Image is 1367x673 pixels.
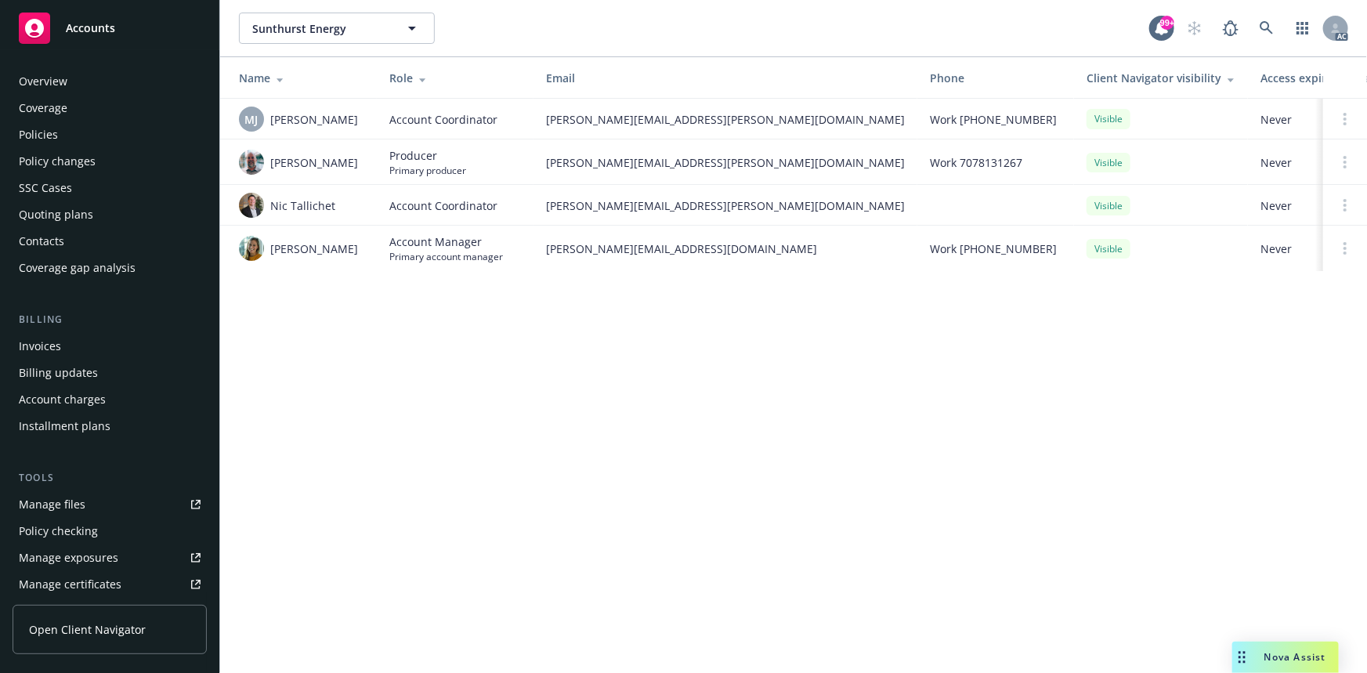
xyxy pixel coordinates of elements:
[19,572,121,597] div: Manage certificates
[930,111,1057,128] span: Work [PHONE_NUMBER]
[19,414,110,439] div: Installment plans
[13,414,207,439] a: Installment plans
[66,22,115,34] span: Accounts
[239,236,264,261] img: photo
[19,492,85,517] div: Manage files
[1232,642,1252,673] div: Drag to move
[19,175,72,201] div: SSC Cases
[1160,16,1174,30] div: 99+
[239,70,364,86] div: Name
[1287,13,1318,44] a: Switch app
[389,197,497,214] span: Account Coordinator
[252,20,388,37] span: Sunthurst Energy
[13,6,207,50] a: Accounts
[1087,109,1130,128] div: Visible
[270,241,358,257] span: [PERSON_NAME]
[19,545,118,570] div: Manage exposures
[19,202,93,227] div: Quoting plans
[1087,239,1130,259] div: Visible
[19,255,136,280] div: Coverage gap analysis
[1179,13,1210,44] a: Start snowing
[13,334,207,359] a: Invoices
[239,150,264,175] img: photo
[19,519,98,544] div: Policy checking
[19,229,64,254] div: Contacts
[930,154,1022,171] span: Work 7078131267
[19,96,67,121] div: Coverage
[389,70,521,86] div: Role
[13,387,207,412] a: Account charges
[546,241,905,257] span: [PERSON_NAME][EMAIL_ADDRESS][DOMAIN_NAME]
[546,70,905,86] div: Email
[1087,153,1130,172] div: Visible
[19,360,98,385] div: Billing updates
[13,492,207,517] a: Manage files
[239,13,435,44] button: Sunthurst Energy
[13,519,207,544] a: Policy checking
[239,193,264,218] img: photo
[389,250,503,263] span: Primary account manager
[389,233,503,250] span: Account Manager
[270,197,335,214] span: Nic Tallichet
[389,147,466,164] span: Producer
[1087,70,1235,86] div: Client Navigator visibility
[13,122,207,147] a: Policies
[1232,642,1339,673] button: Nova Assist
[546,111,905,128] span: [PERSON_NAME][EMAIL_ADDRESS][PERSON_NAME][DOMAIN_NAME]
[13,470,207,486] div: Tools
[13,312,207,327] div: Billing
[13,545,207,570] a: Manage exposures
[1087,196,1130,215] div: Visible
[13,229,207,254] a: Contacts
[19,122,58,147] div: Policies
[19,387,106,412] div: Account charges
[270,154,358,171] span: [PERSON_NAME]
[1215,13,1246,44] a: Report a Bug
[19,334,61,359] div: Invoices
[19,69,67,94] div: Overview
[930,70,1061,86] div: Phone
[13,202,207,227] a: Quoting plans
[13,149,207,174] a: Policy changes
[1251,13,1282,44] a: Search
[546,154,905,171] span: [PERSON_NAME][EMAIL_ADDRESS][PERSON_NAME][DOMAIN_NAME]
[13,360,207,385] a: Billing updates
[29,621,146,638] span: Open Client Navigator
[13,175,207,201] a: SSC Cases
[245,111,259,128] span: MJ
[930,241,1057,257] span: Work [PHONE_NUMBER]
[389,111,497,128] span: Account Coordinator
[1264,650,1326,664] span: Nova Assist
[13,69,207,94] a: Overview
[389,164,466,177] span: Primary producer
[13,572,207,597] a: Manage certificates
[19,149,96,174] div: Policy changes
[13,96,207,121] a: Coverage
[270,111,358,128] span: [PERSON_NAME]
[546,197,905,214] span: [PERSON_NAME][EMAIL_ADDRESS][PERSON_NAME][DOMAIN_NAME]
[13,255,207,280] a: Coverage gap analysis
